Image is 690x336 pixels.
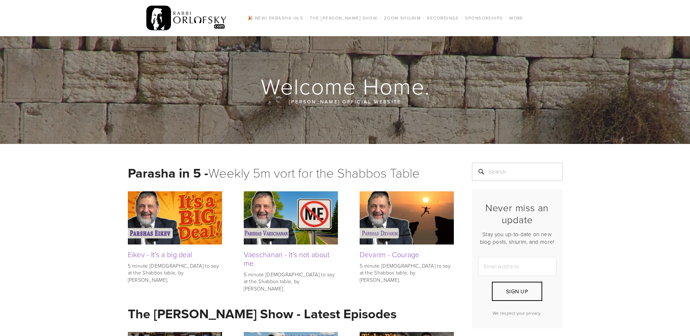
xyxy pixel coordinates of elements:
[360,191,454,244] img: Devarim - Courage
[478,310,556,316] p: We respect your privacy.
[128,75,563,98] h1: Welcome Home.
[492,282,542,301] button: Sign Up
[478,202,556,225] h2: Never miss an update
[308,13,380,23] a: The [PERSON_NAME] Show
[244,271,338,292] p: 5 minute [DEMOGRAPHIC_DATA] to say at the Shabbos table, by [PERSON_NAME].
[171,98,519,106] p: [PERSON_NAME] official website
[506,288,528,295] span: Sign Up
[461,15,463,21] span: /
[128,163,208,182] strong: Parasha in 5 -
[478,257,556,276] input: Email Address
[128,163,454,183] h1: Weekly 5m vort for the Shabbos Table
[505,15,507,21] span: /
[478,230,556,246] p: Stay you up-to-date on new blog posts, shiurim, and more!
[423,15,425,21] span: /
[128,262,222,284] p: 5 minute [DEMOGRAPHIC_DATA] to say at the Shabbos table, by [PERSON_NAME].
[360,249,419,259] a: Devarim - Courage
[360,262,454,284] p: 5 minute [DEMOGRAPHIC_DATA] to say at the Shabbos table, by [PERSON_NAME].
[244,249,330,268] a: Vaeschanan - It's not about me
[305,15,307,21] span: /
[128,191,222,244] img: Eikev - It's a big deal
[472,163,563,181] input: Search
[425,13,461,23] a: Recordings
[244,191,338,244] img: Vaeschanan - It's not about me
[380,15,381,21] span: /
[146,4,227,32] img: RabbiOrlofsky.com
[382,13,423,23] a: Zoom Shiurim
[128,249,192,259] a: Eikev - It's a big deal
[245,13,305,23] a: 🎉 NEW! Parasha in 5
[463,13,505,23] a: Sponsorships
[507,13,526,23] a: More
[128,304,397,323] strong: The [PERSON_NAME] Show - Latest Episodes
